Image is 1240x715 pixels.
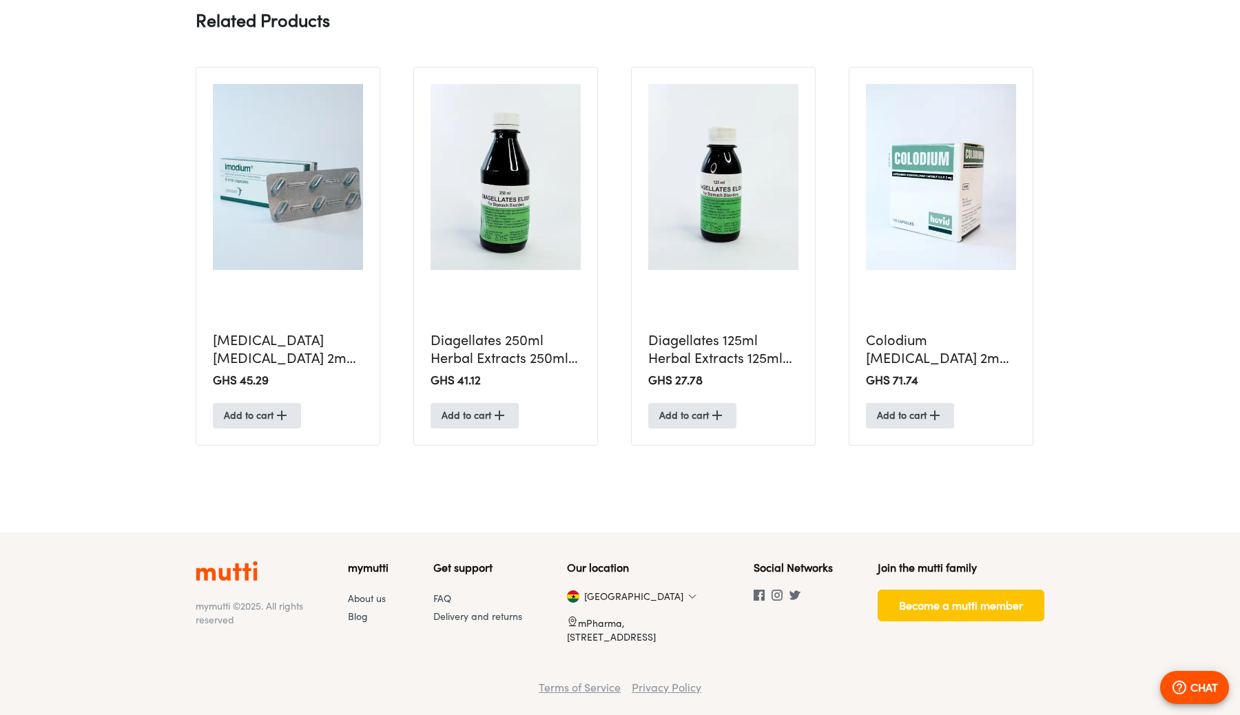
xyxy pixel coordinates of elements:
span: Add to cart [224,407,290,424]
h2: GHS 45.29 [213,373,363,388]
button: CHAT [1160,671,1229,704]
img: Diagellates 250ml Herbal Extracts 250ml Liquid X1 [431,84,581,270]
img: Dropdown [688,592,696,601]
img: Ghana [567,590,579,603]
h5: Our location [567,560,708,576]
img: Instagram [772,590,783,601]
a: Delivery and returns [433,610,522,622]
button: Add to cart [648,403,736,428]
span: Add to cart [877,407,943,424]
p: CHAT [1190,679,1218,696]
a: Terms of Service [539,681,621,694]
img: Logo [196,560,258,582]
h5: mymutti [348,560,389,576]
h5: Diagellates 250ml Herbal Extracts 250ml Liquid X1 [431,331,581,368]
h2: GHS 27.78 [648,373,798,388]
p: Related Products [196,6,330,34]
img: Diagellates 125ml Herbal Extracts 125ml Liquid X1 [648,84,798,270]
h5: Colodium [MEDICAL_DATA] 2mg Capsule X100 [866,331,1016,368]
a: Facebook [754,591,772,603]
a: Diagellates 250ml Herbal Extracts 250ml Liquid X1Diagellates 250ml Herbal Extracts 250ml Liquid X... [413,67,598,446]
span: Add to cart [659,407,725,424]
a: Blog [348,610,368,622]
span: Add to cart [442,407,508,424]
a: FAQ [433,592,451,604]
a: Colodium Loperamide 2mg Capsule X100Colodium [MEDICAL_DATA] 2mg Capsule X100GHS 71.74Add to cart [849,67,1033,446]
h5: Get support [433,560,522,576]
a: Imodium Loperamide 2mg Capsule X6[MEDICAL_DATA] [MEDICAL_DATA] 2mg Capsule X6GHS 45.29Add to cart [196,67,380,446]
h2: GHS 71.74 [866,373,1016,388]
img: Facebook [754,590,765,601]
img: Twitter [789,590,800,601]
img: Colodium Loperamide 2mg Capsule X100 [866,84,1016,270]
img: Imodium Loperamide 2mg Capsule X6 [213,84,363,270]
button: Add to cart [213,403,301,428]
button: Add to cart [866,403,954,428]
p: mPharma, [STREET_ADDRESS] [567,616,708,644]
a: Diagellates 125ml Herbal Extracts 125ml Liquid X1Diagellates 125ml Herbal Extracts 125ml Liquid X... [631,67,816,446]
a: Instagram [772,591,789,603]
a: Twitter [789,591,807,603]
h2: GHS 41.12 [431,373,581,388]
img: Location [567,616,578,627]
h5: [MEDICAL_DATA] [MEDICAL_DATA] 2mg Capsule X6 [213,331,363,368]
section: [GEOGRAPHIC_DATA] [567,590,588,603]
h5: Social Networks [754,560,833,576]
button: Become a mutti member [878,590,1044,621]
a: Privacy Policy [632,681,701,694]
h5: Join the mutti family [878,560,1044,576]
h5: Diagellates 125ml Herbal Extracts 125ml Liquid X1 [648,331,798,368]
button: Add to cart [431,403,519,428]
span: Become a mutti member [899,596,1023,615]
a: About us [348,592,386,604]
p: mymutti © 2025 . All rights reserved [196,599,303,627]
